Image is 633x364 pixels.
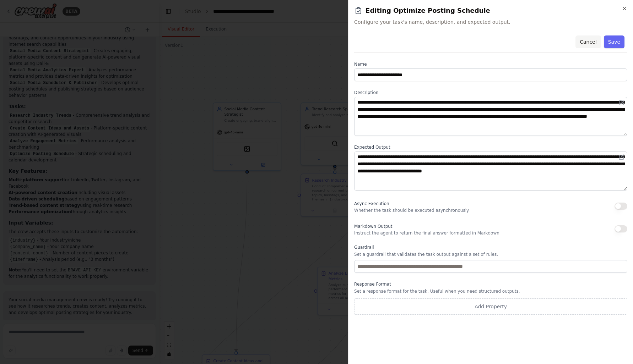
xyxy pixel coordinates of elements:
p: Set a guardrail that validates the task output against a set of rules. [354,252,627,257]
span: Configure your task's name, description, and expected output. [354,18,627,26]
button: Save [604,35,624,48]
h2: Editing Optimize Posting Schedule [354,6,627,16]
label: Description [354,90,627,95]
p: Set a response format for the task. Useful when you need structured outputs. [354,288,627,294]
p: Instruct the agent to return the final answer formatted in Markdown [354,230,499,236]
button: Open in editor [617,153,626,161]
label: Guardrail [354,244,627,250]
label: Expected Output [354,144,627,150]
button: Add Property [354,298,627,315]
p: Whether the task should be executed asynchronously. [354,208,470,213]
span: Markdown Output [354,224,392,229]
label: Name [354,61,627,67]
span: Async Execution [354,201,389,206]
label: Response Format [354,281,627,287]
button: Cancel [575,35,601,48]
button: Open in editor [617,98,626,107]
